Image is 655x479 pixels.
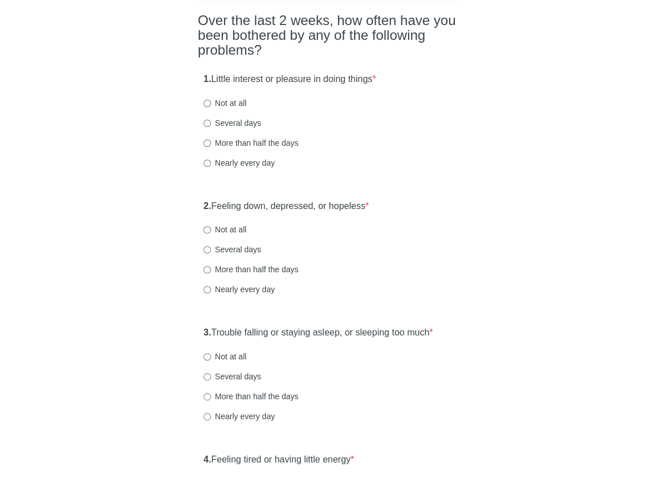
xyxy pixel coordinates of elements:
[198,13,457,58] h2: Over the last 2 weeks, how often have you been bothered by any of the following problems?
[204,286,211,293] input: Nearly every day
[204,411,275,422] label: Nearly every day
[204,373,211,380] input: Several days
[204,117,261,129] label: Several days
[204,159,211,167] input: Nearly every day
[204,266,211,273] input: More than half the days
[204,326,433,339] label: Trouble falling or staying asleep, or sleeping too much
[204,453,354,466] label: Feeling tired or having little energy
[204,371,261,382] label: Several days
[204,246,211,253] input: Several days
[204,264,298,275] label: More than half the days
[204,140,211,147] input: More than half the days
[204,244,261,255] label: Several days
[204,327,211,337] strong: 3.
[204,200,369,213] label: Feeling down, depressed, or hopeless
[204,351,246,362] label: Not at all
[204,100,211,107] input: Not at all
[204,73,376,86] label: Little interest or pleasure in doing things
[204,74,211,84] strong: 1.
[204,201,211,211] strong: 2.
[204,413,211,420] input: Nearly every day
[204,391,298,402] label: More than half the days
[204,137,298,149] label: More than half the days
[204,393,211,400] input: More than half the days
[204,120,211,127] input: Several days
[204,455,211,464] strong: 4.
[204,157,275,169] label: Nearly every day
[204,224,246,235] label: Not at all
[204,284,275,295] label: Nearly every day
[204,226,211,234] input: Not at all
[204,353,211,361] input: Not at all
[204,97,246,109] label: Not at all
